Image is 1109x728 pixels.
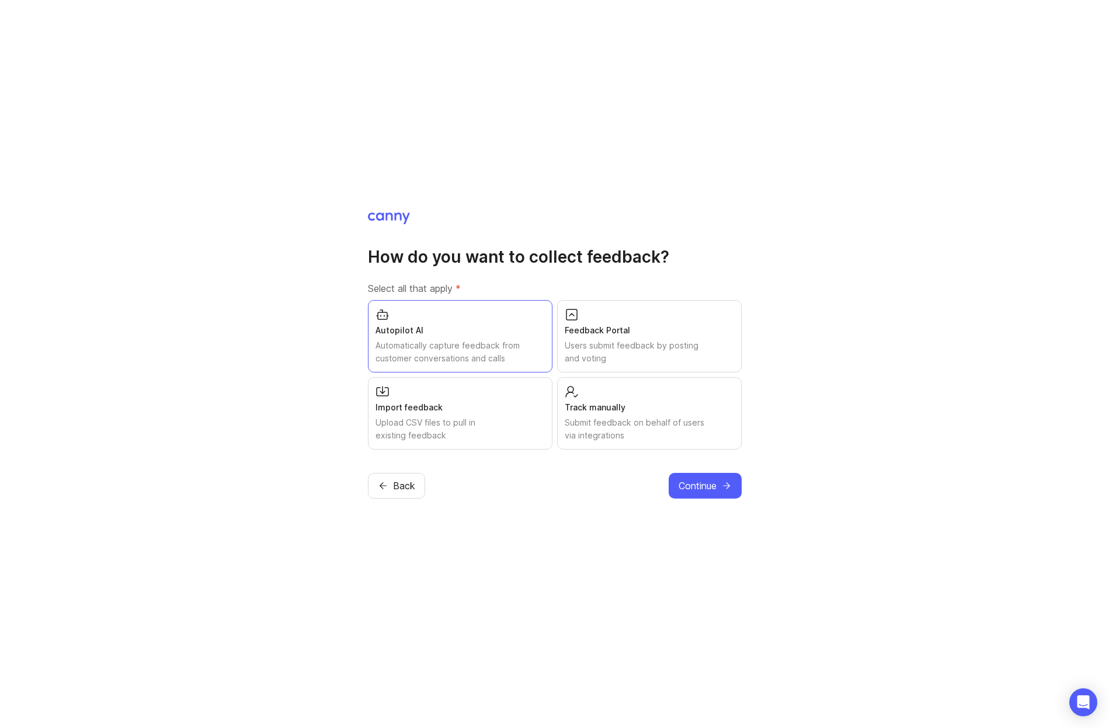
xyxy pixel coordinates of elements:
span: Continue [679,479,717,493]
button: Import feedbackUpload CSV files to pull in existing feedback [368,377,552,450]
button: Autopilot AIAutomatically capture feedback from customer conversations and calls [368,300,552,372]
button: Back [368,473,425,499]
label: Select all that apply [368,281,742,295]
div: Track manually [565,401,734,414]
span: Back [393,479,415,493]
div: Autopilot AI [376,324,545,337]
div: Open Intercom Messenger [1069,688,1097,716]
div: Users submit feedback by posting and voting [565,339,734,365]
div: Submit feedback on behalf of users via integrations [565,416,734,442]
img: Canny Home [368,213,410,224]
div: Feedback Portal [565,324,734,337]
h1: How do you want to collect feedback? [368,246,742,267]
div: Import feedback [376,401,545,414]
button: Feedback PortalUsers submit feedback by posting and voting [557,300,742,372]
button: Track manuallySubmit feedback on behalf of users via integrations [557,377,742,450]
button: Continue [669,473,742,499]
div: Upload CSV files to pull in existing feedback [376,416,545,442]
div: Automatically capture feedback from customer conversations and calls [376,339,545,365]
